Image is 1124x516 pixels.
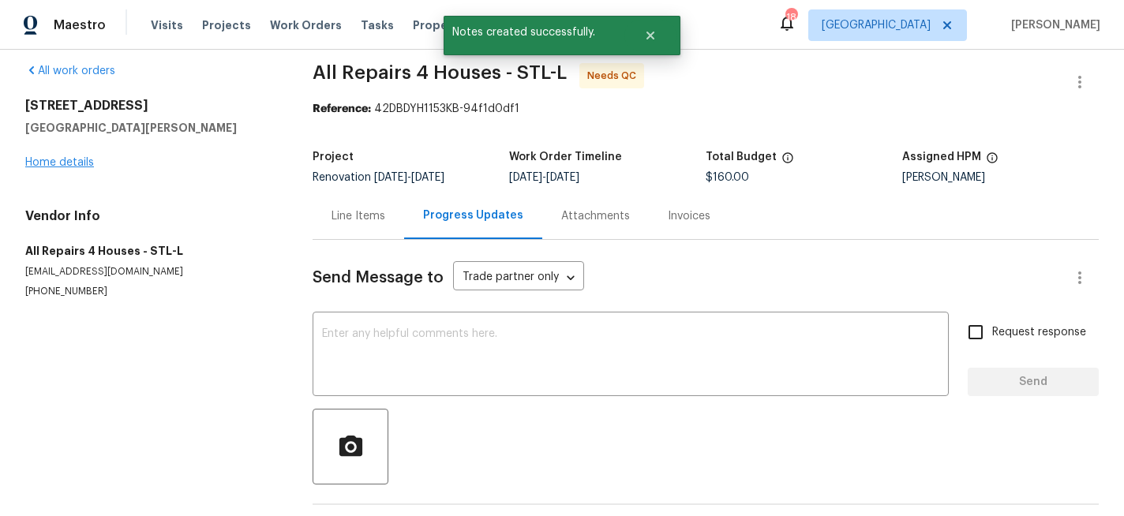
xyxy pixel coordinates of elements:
span: Maestro [54,17,106,33]
h5: All Repairs 4 Houses - STL-L [25,243,275,259]
span: [DATE] [411,172,444,183]
h4: Vendor Info [25,208,275,224]
div: 18 [785,9,796,25]
span: [DATE] [509,172,542,183]
div: Progress Updates [423,208,523,223]
span: - [509,172,579,183]
h5: Assigned HPM [902,151,981,163]
span: Notes created successfully. [444,16,624,49]
p: [PHONE_NUMBER] [25,285,275,298]
span: The hpm assigned to this work order. [986,151,998,172]
b: Reference: [313,103,371,114]
span: [DATE] [374,172,407,183]
div: Attachments [561,208,630,224]
div: Trade partner only [453,265,584,291]
div: Line Items [332,208,385,224]
span: Needs QC [587,68,643,84]
span: Send Message to [313,270,444,286]
h2: [STREET_ADDRESS] [25,98,275,114]
span: [GEOGRAPHIC_DATA] [822,17,931,33]
span: [DATE] [546,172,579,183]
h5: Project [313,151,354,163]
a: Home details [25,157,94,168]
span: Request response [992,324,1086,341]
span: [PERSON_NAME] [1005,17,1100,33]
span: Visits [151,17,183,33]
span: Properties [413,17,474,33]
span: All Repairs 4 Houses - STL-L [313,63,567,82]
a: All work orders [25,65,115,77]
button: Close [624,20,676,51]
span: The total cost of line items that have been proposed by Opendoor. This sum includes line items th... [781,151,794,172]
span: Renovation [313,172,444,183]
h5: Work Order Timeline [509,151,622,163]
span: Tasks [361,20,394,31]
p: [EMAIL_ADDRESS][DOMAIN_NAME] [25,265,275,279]
h5: [GEOGRAPHIC_DATA][PERSON_NAME] [25,120,275,136]
span: Work Orders [270,17,342,33]
div: Invoices [668,208,710,224]
span: $160.00 [706,172,749,183]
h5: Total Budget [706,151,777,163]
div: 42DBDYH1153KB-94f1d0df1 [313,101,1099,117]
span: Projects [202,17,251,33]
div: [PERSON_NAME] [902,172,1099,183]
span: - [374,172,444,183]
